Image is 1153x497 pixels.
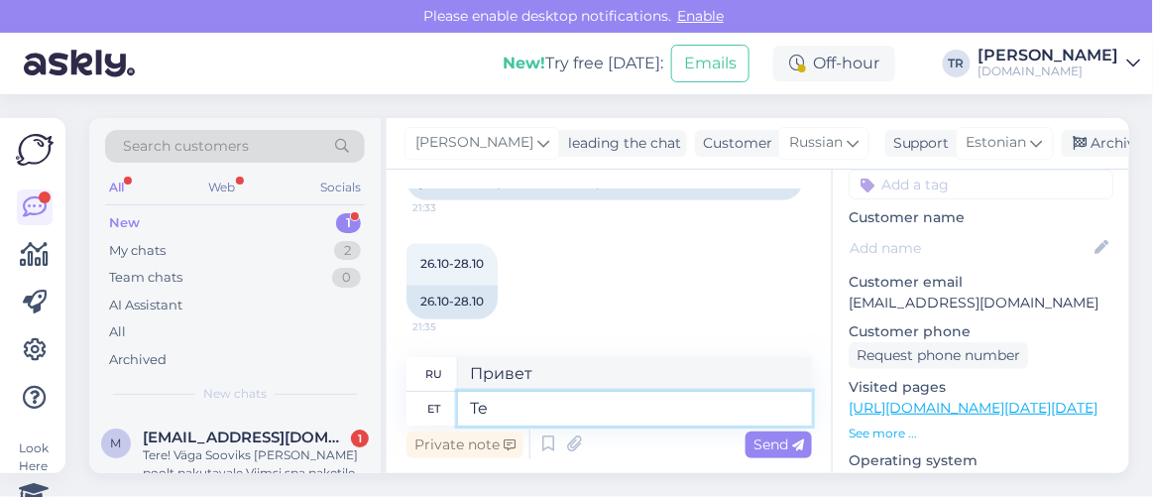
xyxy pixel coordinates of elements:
div: All [105,175,128,200]
p: Visited pages [849,377,1113,398]
input: Add name [850,237,1091,259]
div: leading the chat [560,133,681,154]
div: 1 [336,213,361,233]
div: et [427,392,440,426]
div: 26.10-28.10 [406,286,498,319]
div: My chats [109,241,166,261]
img: Askly Logo [16,134,54,166]
button: Emails [671,45,749,82]
div: Request phone number [849,342,1028,369]
div: Archived [109,350,167,370]
p: See more ... [849,425,1113,442]
div: New [109,213,140,233]
div: 0 [332,268,361,288]
p: [EMAIL_ADDRESS][DOMAIN_NAME] [849,293,1113,313]
p: Android 14 [849,471,1113,492]
div: Customer [695,133,772,154]
div: TR [943,50,971,77]
input: Add a tag [849,170,1113,199]
span: Send [753,435,804,453]
textarea: Привет [458,357,812,391]
div: 2 [334,241,361,261]
span: [PERSON_NAME] [415,132,533,154]
div: Socials [316,175,365,200]
p: Customer name [849,207,1113,228]
span: New chats [203,385,267,403]
div: Team chats [109,268,182,288]
span: meriliis.rumvolt@gmail.com [143,429,349,446]
span: 21:33 [412,201,487,216]
div: All [109,322,126,342]
p: Customer email [849,272,1113,293]
div: Tere! Väga Sooviks [PERSON_NAME] poolt pakutavale Viimsi spa paketile [DATE]-[DATE] kuid kalender... [143,446,369,482]
div: Private note [406,432,523,458]
span: 26.10-28.10 [420,257,484,272]
span: m [111,435,122,450]
span: Enable [671,7,730,25]
div: 1 [351,430,369,447]
textarea: Ter [458,392,812,426]
span: 21:35 [412,320,487,335]
p: Operating system [849,450,1113,471]
div: Try free [DATE]: [503,52,663,75]
div: [PERSON_NAME] [979,48,1119,63]
div: Web [205,175,240,200]
span: Estonian [967,132,1027,154]
b: New! [503,54,545,72]
a: [PERSON_NAME][DOMAIN_NAME] [979,48,1141,79]
div: Support [885,133,950,154]
div: [DOMAIN_NAME] [979,63,1119,79]
span: Russian [789,132,843,154]
div: AI Assistant [109,296,182,315]
p: Customer phone [849,321,1113,342]
div: ru [425,357,442,391]
a: [URL][DOMAIN_NAME][DATE][DATE] [849,399,1097,417]
span: Search customers [123,136,249,157]
div: Off-hour [773,46,895,81]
